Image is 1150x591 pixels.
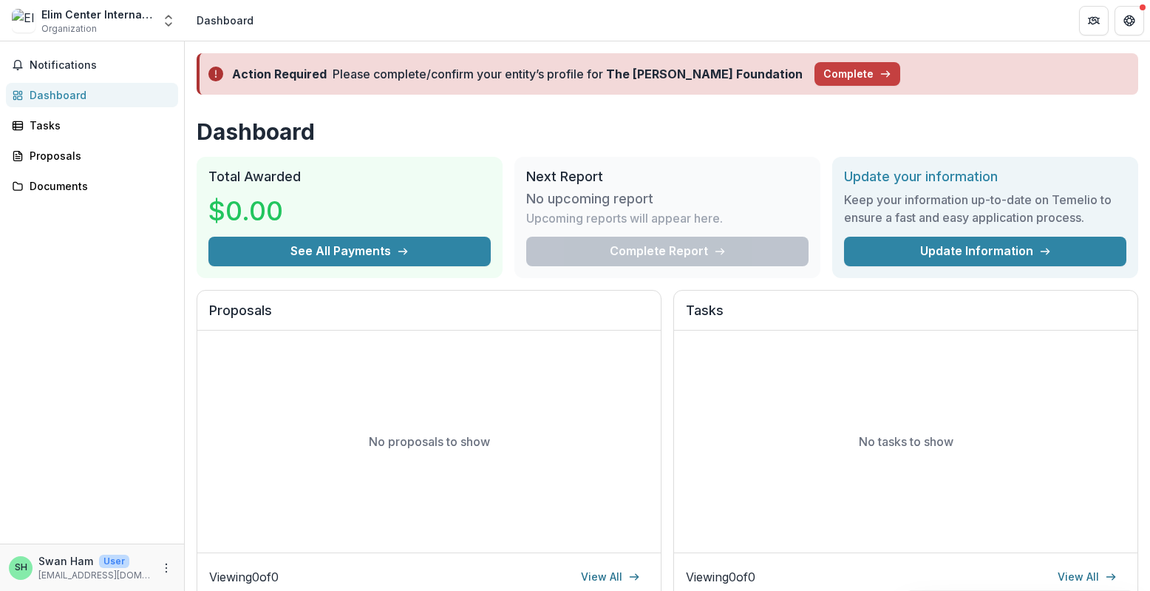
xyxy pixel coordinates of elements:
[686,303,1126,331] h2: Tasks
[30,148,166,163] div: Proposals
[6,143,178,168] a: Proposals
[191,10,259,31] nav: breadcrumb
[6,174,178,198] a: Documents
[30,178,166,194] div: Documents
[41,22,97,36] span: Organization
[844,169,1126,185] h2: Update your information
[1049,565,1126,589] a: View All
[844,237,1126,266] a: Update Information
[209,303,649,331] h2: Proposals
[6,113,178,138] a: Tasks
[38,553,93,569] p: Swan Ham
[38,569,152,582] p: [EMAIL_ADDRESS][DOMAIN_NAME]
[526,169,809,185] h2: Next Report
[197,118,1138,145] h1: Dashboard
[41,7,152,22] div: Elim Center International
[30,118,166,133] div: Tasks
[208,169,491,185] h2: Total Awarded
[814,62,900,86] button: Complete
[158,6,179,36] button: Open entity switcher
[15,563,27,573] div: Swan Ham
[12,9,35,33] img: Elim Center International
[526,191,653,207] h3: No upcoming report
[232,65,327,83] div: Action Required
[208,237,491,266] button: See All Payments
[369,433,490,450] p: No proposals to show
[99,555,129,568] p: User
[6,53,178,77] button: Notifications
[606,67,803,81] strong: The [PERSON_NAME] Foundation
[208,191,319,231] h3: $0.00
[209,568,279,586] p: Viewing 0 of 0
[1079,6,1109,36] button: Partners
[30,59,172,72] span: Notifications
[686,568,755,586] p: Viewing 0 of 0
[157,559,175,577] button: More
[844,191,1126,226] h3: Keep your information up-to-date on Temelio to ensure a fast and easy application process.
[859,433,953,450] p: No tasks to show
[572,565,649,589] a: View All
[6,83,178,107] a: Dashboard
[526,209,723,227] p: Upcoming reports will appear here.
[333,65,803,83] div: Please complete/confirm your entity’s profile for
[1115,6,1144,36] button: Get Help
[197,13,254,28] div: Dashboard
[30,87,166,103] div: Dashboard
